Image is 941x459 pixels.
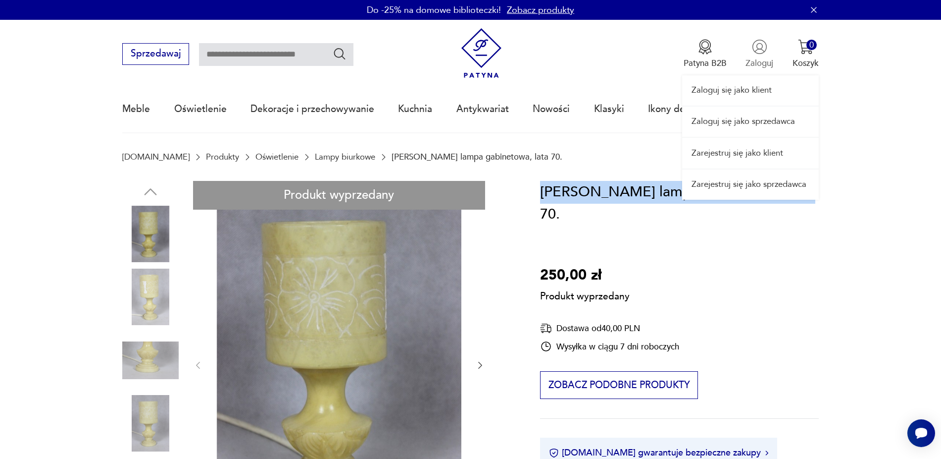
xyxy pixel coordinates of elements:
button: Szukaj [333,47,347,61]
p: Do -25% na domowe biblioteczki! [367,4,501,16]
img: Ikona certyfikatu [549,448,559,458]
iframe: Smartsupp widget button [907,419,935,447]
a: Antykwariat [456,86,509,132]
a: Sprzedawaj [122,51,189,58]
div: Wysyłka w ciągu 7 dni roboczych [540,341,679,352]
img: Patyna - sklep z meblami i dekoracjami vintage [456,28,506,78]
a: Kuchnia [398,86,432,132]
a: Zaloguj się jako klient [682,75,819,106]
button: Sprzedawaj [122,43,189,65]
a: Meble [122,86,150,132]
h1: [PERSON_NAME] lampa gabinetowa, lata 70. [540,181,819,226]
a: Nowości [533,86,570,132]
a: Zarejestruj się jako sprzedawca [682,170,819,200]
a: Oświetlenie [255,152,298,162]
a: [DOMAIN_NAME] [122,152,190,162]
a: Ikony designu [648,86,709,132]
a: Zobacz produkty [507,4,574,16]
img: Ikona strzałki w prawo [765,451,768,456]
a: Dekoracje i przechowywanie [250,86,374,132]
a: Produkty [206,152,239,162]
p: Produkt wyprzedany [540,287,630,303]
p: 250,00 zł [540,264,630,287]
a: Zaloguj się jako sprzedawca [682,107,819,137]
button: [DOMAIN_NAME] gwarantuje bezpieczne zakupy [549,447,768,459]
img: Ikona dostawy [540,322,552,335]
p: [PERSON_NAME] lampa gabinetowa, lata 70. [392,152,562,162]
button: Zobacz podobne produkty [540,371,698,399]
a: Lampy biurkowe [315,152,375,162]
a: Oświetlenie [174,86,227,132]
div: Dostawa od 40,00 PLN [540,322,679,335]
a: Zarejestruj się jako klient [682,138,819,168]
a: Klasyki [594,86,624,132]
